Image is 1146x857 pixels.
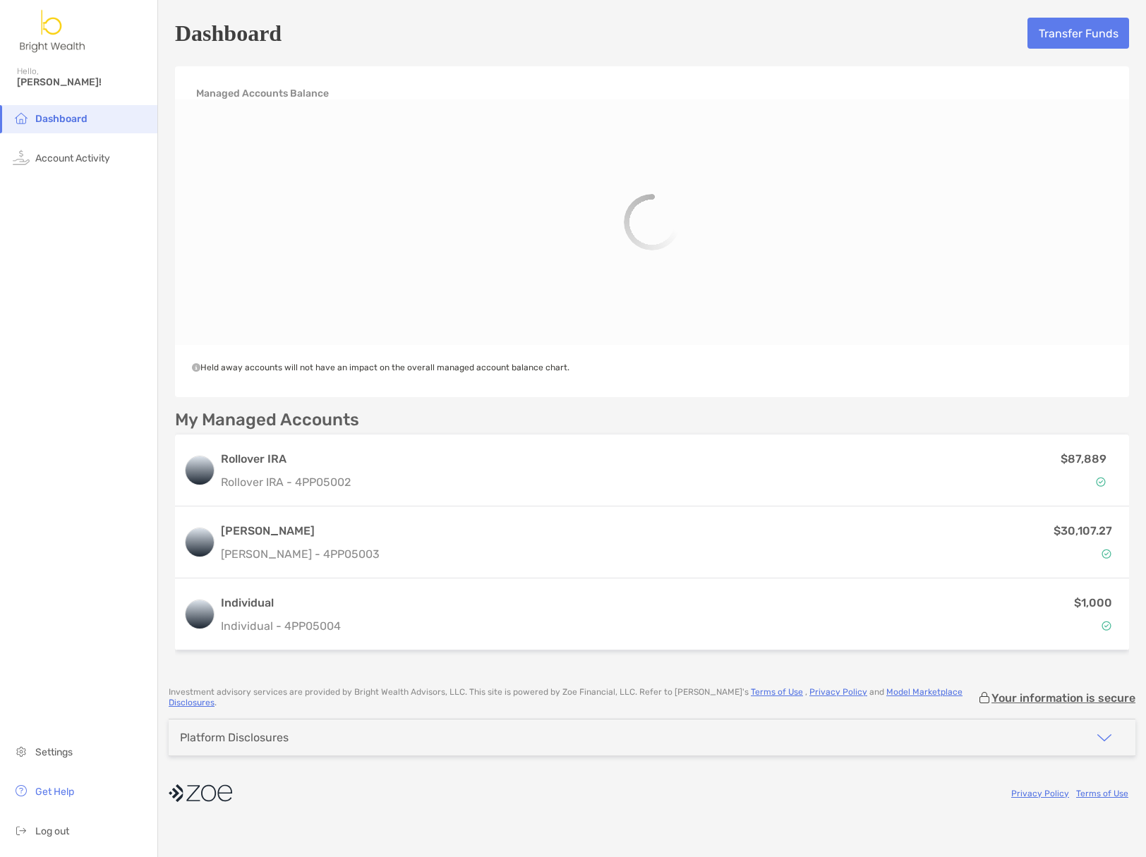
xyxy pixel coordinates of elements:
[17,6,89,56] img: Zoe Logo
[221,473,841,491] p: Rollover IRA - 4PP05002
[809,687,867,697] a: Privacy Policy
[13,822,30,839] img: logout icon
[13,149,30,166] img: activity icon
[35,113,88,125] span: Dashboard
[35,746,73,758] span: Settings
[751,687,803,697] a: Terms of Use
[13,782,30,799] img: get-help icon
[1076,789,1128,798] a: Terms of Use
[221,451,841,468] h3: Rollover IRA
[1096,477,1106,487] img: Account Status icon
[186,600,214,628] img: logo account
[169,777,232,809] img: company logo
[196,87,329,99] h4: Managed Accounts Balance
[1102,621,1111,631] img: Account Status icon
[35,152,110,164] span: Account Activity
[13,743,30,760] img: settings icon
[1061,450,1106,468] p: $87,889
[221,545,380,563] p: [PERSON_NAME] - 4PP05003
[175,17,282,49] h5: Dashboard
[221,595,341,612] h3: Individual
[1054,522,1112,540] p: $30,107.27
[169,687,963,707] a: Model Marketplace Disclosures
[180,731,289,744] div: Platform Disclosures
[35,786,74,798] span: Get Help
[221,523,380,540] h3: [PERSON_NAME]
[169,687,977,708] p: Investment advisory services are provided by Bright Wealth Advisors, LLC . This site is powered b...
[1096,729,1113,746] img: icon arrow
[175,411,359,429] p: My Managed Accounts
[991,691,1135,705] p: Your information is secure
[1074,594,1112,612] p: $1,000
[1011,789,1069,798] a: Privacy Policy
[221,617,341,635] p: Individual - 4PP05004
[186,528,214,557] img: logo account
[17,76,149,88] span: [PERSON_NAME]!
[1027,18,1129,49] button: Transfer Funds
[192,363,569,372] span: Held away accounts will not have an impact on the overall managed account balance chart.
[35,825,69,837] span: Log out
[13,109,30,126] img: household icon
[1102,549,1111,559] img: Account Status icon
[186,456,214,485] img: logo account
